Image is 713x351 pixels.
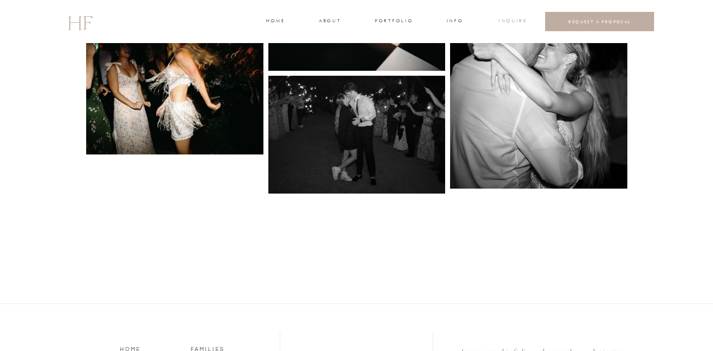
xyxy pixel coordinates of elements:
a: REQUEST A PROPOSAL [553,19,647,24]
a: home [266,17,284,26]
a: portfolio [375,17,412,26]
a: about [319,17,340,26]
a: INQUIRE [499,17,525,26]
a: INFO [446,17,464,26]
a: HF [67,7,92,36]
